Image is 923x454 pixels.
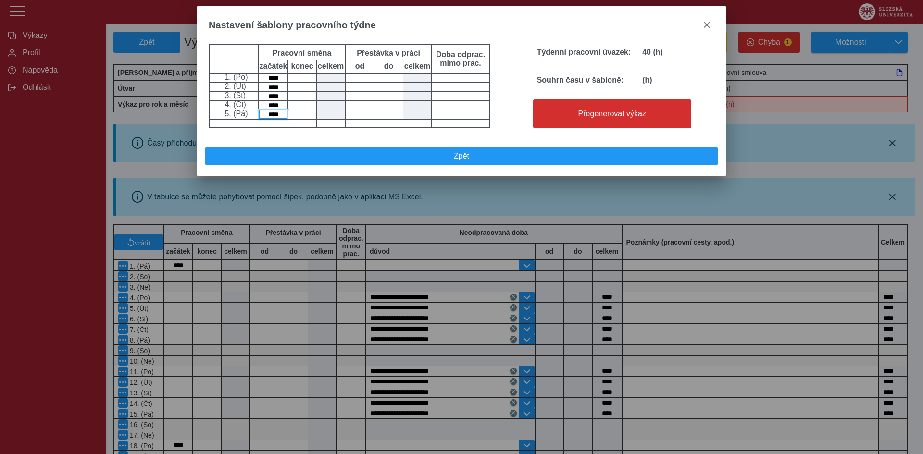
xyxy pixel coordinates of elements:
[537,110,687,118] span: Přegenerovat výkaz
[223,91,246,99] span: 3. (St)
[273,49,332,57] b: Pracovní směna
[223,82,246,90] span: 2. (Út)
[346,62,374,71] b: od
[537,48,631,56] b: Týdenní pracovní úvazek:
[205,147,718,165] button: Zpět
[537,76,624,84] b: Souhrn času v šabloně:
[642,76,652,84] b: (h)
[223,73,248,81] span: 1. (Po)
[699,17,714,33] button: close
[357,49,420,57] b: Přestávka v práci
[288,62,316,71] b: konec
[209,20,376,31] span: Nastavení šablony pracovního týdne
[223,100,246,109] span: 4. (Čt)
[533,99,691,128] button: Přegenerovat výkaz
[223,110,248,118] span: 5. (Pá)
[374,62,403,71] b: do
[259,62,287,71] b: začátek
[317,62,345,71] b: celkem
[434,50,487,68] b: Doba odprac. mimo prac.
[642,48,663,56] b: 40 (h)
[403,62,431,71] b: celkem
[209,152,714,160] span: Zpět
